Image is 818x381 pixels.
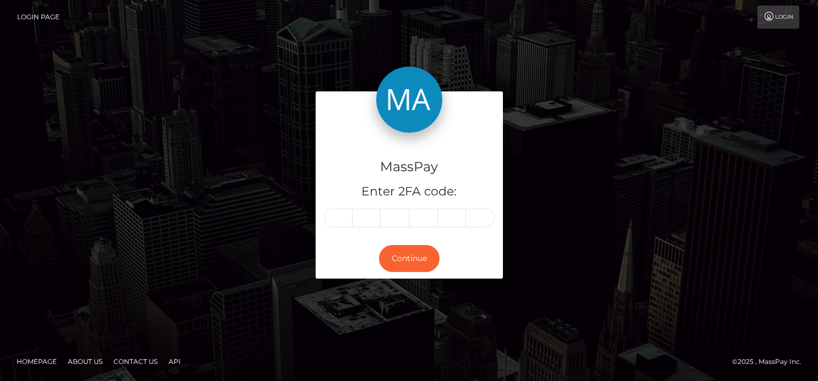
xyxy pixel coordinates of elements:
[17,6,59,29] a: Login Page
[376,67,442,133] img: MassPay
[164,353,185,370] a: API
[379,245,440,272] button: Continue
[757,6,799,29] a: Login
[324,183,495,200] h5: Enter 2FA code:
[12,353,61,370] a: Homepage
[63,353,107,370] a: About Us
[109,353,162,370] a: Contact Us
[324,157,495,177] h4: MassPay
[732,356,810,368] div: © 2025 , MassPay Inc.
